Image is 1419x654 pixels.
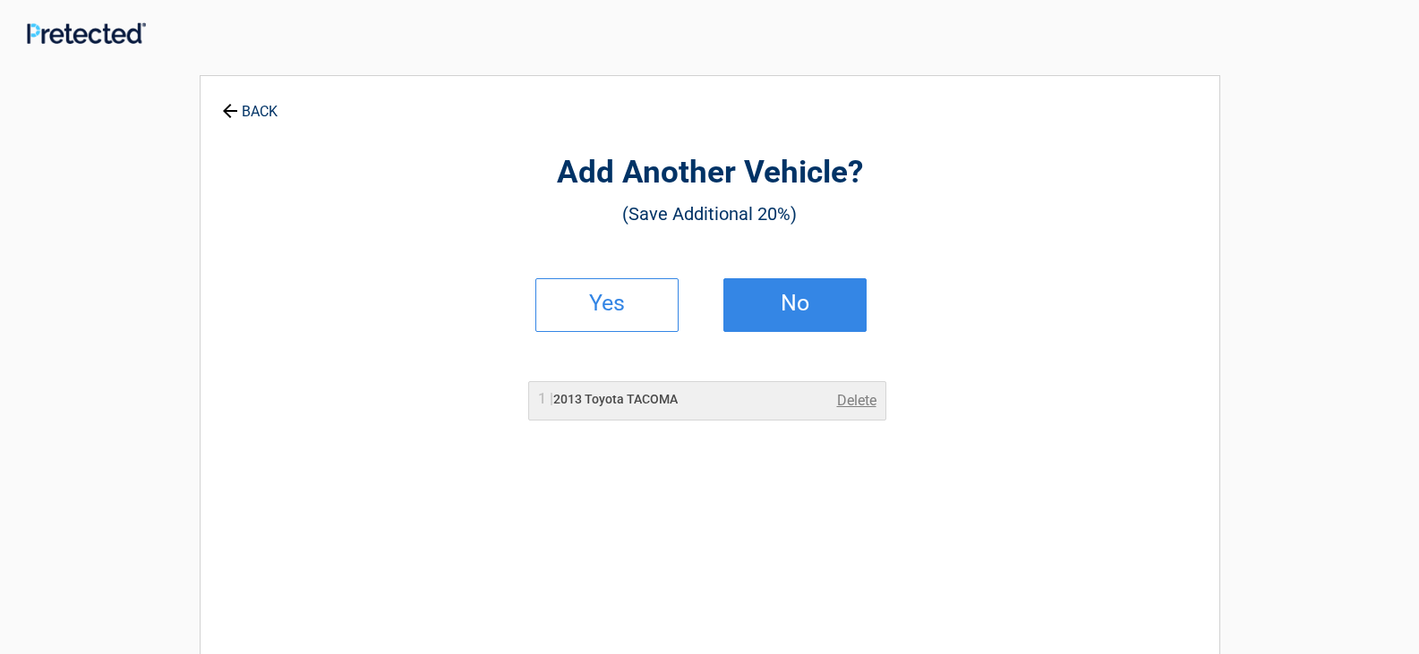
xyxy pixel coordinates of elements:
h2: 2013 Toyota TACOMA [538,390,678,409]
h3: (Save Additional 20%) [299,199,1121,229]
a: Delete [837,390,876,412]
img: Main Logo [27,22,146,44]
h2: Add Another Vehicle? [299,152,1121,194]
h2: No [742,297,848,310]
h2: Yes [554,297,660,310]
span: 1 | [538,390,553,407]
a: BACK [218,88,281,119]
